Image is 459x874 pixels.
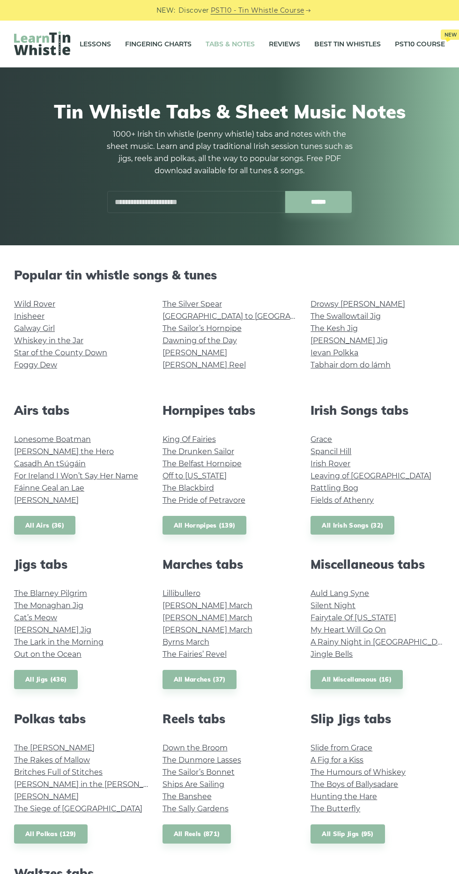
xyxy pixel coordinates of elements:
[311,824,385,844] a: All Slip Jigs (95)
[311,589,369,598] a: Auld Lang Syne
[163,459,242,468] a: The Belfast Hornpipe
[14,589,87,598] a: The Blarney Pilgrim
[14,484,84,492] a: Fáinne Geal an Lae
[14,824,88,844] a: All Polkas (129)
[163,471,227,480] a: Off to [US_STATE]
[14,403,148,418] h2: Airs tabs
[311,516,394,535] a: All Irish Songs (32)
[14,516,75,535] a: All Airs (36)
[14,712,148,726] h2: Polkas tabs
[163,792,212,801] a: The Banshee
[311,484,358,492] a: Rattling Bog
[163,589,200,598] a: Lillibullero
[14,601,83,610] a: The Monaghan Jig
[125,32,192,56] a: Fingering Charts
[311,670,403,689] a: All Miscellaneous (16)
[163,348,227,357] a: [PERSON_NAME]
[163,712,297,726] h2: Reels tabs
[163,601,252,610] a: [PERSON_NAME] March
[163,447,234,456] a: The Drunken Sailor
[14,324,55,333] a: Galway Girl
[311,300,405,308] a: Drowsy [PERSON_NAME]
[163,484,214,492] a: The Blackbird
[14,557,148,572] h2: Jigs tabs
[163,804,229,813] a: The Sally Gardens
[311,638,453,646] a: A Rainy Night in [GEOGRAPHIC_DATA]
[311,471,431,480] a: Leaving of [GEOGRAPHIC_DATA]
[163,403,297,418] h2: Hornpipes tabs
[311,601,355,610] a: Silent Night
[311,496,374,505] a: Fields of Athenry
[163,336,237,345] a: Dawning of the Day
[14,756,90,764] a: The Rakes of Mallow
[163,360,246,369] a: [PERSON_NAME] Reel
[311,459,350,468] a: Irish Rover
[163,743,228,752] a: Down the Broom
[163,780,224,789] a: Ships Are Sailing
[14,625,91,634] a: [PERSON_NAME] Jig
[395,32,445,56] a: PST10 CourseNew
[163,638,209,646] a: Byrns March
[14,670,78,689] a: All Jigs (436)
[311,435,332,444] a: Grace
[311,336,388,345] a: [PERSON_NAME] Jig
[14,360,57,369] a: Foggy Dew
[163,756,241,764] a: The Dunmore Lasses
[103,128,356,177] p: 1000+ Irish tin whistle (penny whistle) tabs and notes with the sheet music. Learn and play tradi...
[163,613,252,622] a: [PERSON_NAME] March
[163,516,247,535] a: All Hornpipes (139)
[314,32,381,56] a: Best Tin Whistles
[14,312,44,321] a: Inisheer
[311,756,363,764] a: A Fig for a Kiss
[14,447,114,456] a: [PERSON_NAME] the Hero
[14,650,81,659] a: Out on the Ocean
[163,557,297,572] h2: Marches tabs
[19,100,440,123] h1: Tin Whistle Tabs & Sheet Music Notes
[311,625,386,634] a: My Heart Will Go On
[163,324,242,333] a: The Sailor’s Hornpipe
[311,792,377,801] a: Hunting the Hare
[269,32,300,56] a: Reviews
[163,312,335,321] a: [GEOGRAPHIC_DATA] to [GEOGRAPHIC_DATA]
[163,768,235,777] a: The Sailor’s Bonnet
[311,613,396,622] a: Fairytale Of [US_STATE]
[311,804,360,813] a: The Butterfly
[163,435,216,444] a: King Of Fairies
[311,324,358,333] a: The Kesh Jig
[14,792,79,801] a: [PERSON_NAME]
[80,32,111,56] a: Lessons
[14,300,55,308] a: Wild Rover
[311,360,391,369] a: Tabhair dom do lámh
[14,804,142,813] a: The Siege of [GEOGRAPHIC_DATA]
[14,496,79,505] a: [PERSON_NAME]
[14,768,103,777] a: Britches Full of Stitches
[14,336,83,345] a: Whiskey in the Jar
[163,824,231,844] a: All Reels (871)
[206,32,255,56] a: Tabs & Notes
[14,435,91,444] a: Lonesome Boatman
[14,613,57,622] a: Cat’s Meow
[14,471,138,480] a: For Ireland I Won’t Say Her Name
[14,780,169,789] a: [PERSON_NAME] in the [PERSON_NAME]
[311,650,353,659] a: Jingle Bells
[311,768,406,777] a: The Humours of Whiskey
[14,459,86,468] a: Casadh An tSúgáin
[163,496,245,505] a: The Pride of Petravore
[311,403,445,418] h2: Irish Songs tabs
[311,312,381,321] a: The Swallowtail Jig
[311,447,351,456] a: Spancil Hill
[14,743,95,752] a: The [PERSON_NAME]
[163,300,222,308] a: The Silver Spear
[311,743,372,752] a: Slide from Grace
[163,625,252,634] a: [PERSON_NAME] March
[14,268,445,282] h2: Popular tin whistle songs & tunes
[311,780,398,789] a: The Boys of Ballysadare
[14,348,107,357] a: Star of the County Down
[311,557,445,572] h2: Miscellaneous tabs
[14,638,104,646] a: The Lark in the Morning
[311,712,445,726] h2: Slip Jigs tabs
[163,650,227,659] a: The Fairies’ Revel
[14,31,70,55] img: LearnTinWhistle.com
[163,670,237,689] a: All Marches (37)
[311,348,358,357] a: Ievan Polkka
